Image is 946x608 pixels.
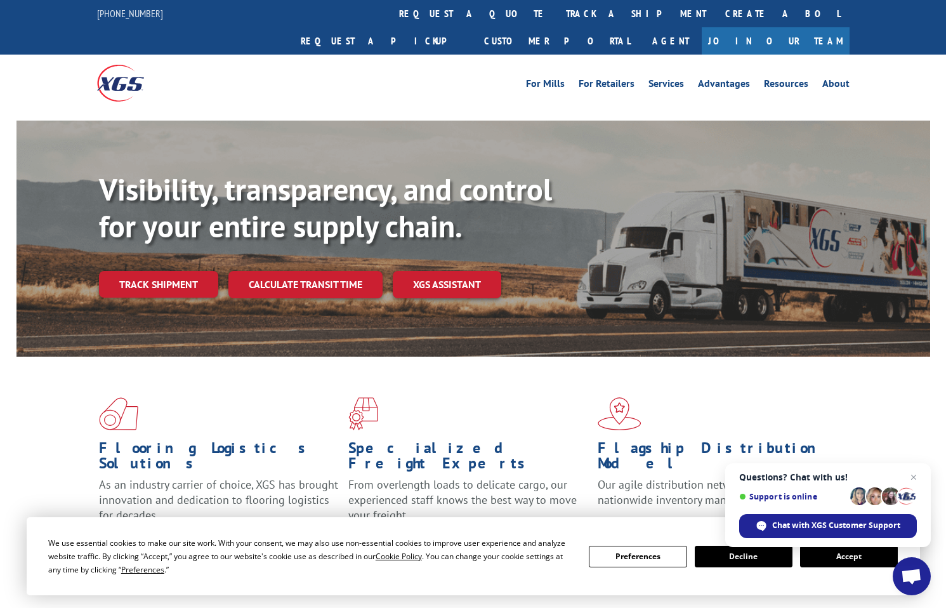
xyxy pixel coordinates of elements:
[228,271,383,298] a: Calculate transit time
[589,546,687,567] button: Preferences
[393,271,501,298] a: XGS ASSISTANT
[598,397,641,430] img: xgs-icon-flagship-distribution-model-red
[764,79,808,93] a: Resources
[99,169,552,246] b: Visibility, transparency, and control for your entire supply chain.
[291,27,475,55] a: Request a pickup
[97,7,163,20] a: [PHONE_NUMBER]
[348,477,588,534] p: From overlength loads to delicate cargo, our experienced staff knows the best way to move your fr...
[99,271,218,298] a: Track shipment
[475,27,640,55] a: Customer Portal
[822,79,850,93] a: About
[526,79,565,93] a: For Mills
[121,564,164,575] span: Preferences
[800,546,898,567] button: Accept
[99,477,338,522] span: As an industry carrier of choice, XGS has brought innovation and dedication to flooring logistics...
[698,79,750,93] a: Advantages
[702,27,850,55] a: Join Our Team
[695,546,792,567] button: Decline
[579,79,634,93] a: For Retailers
[598,477,831,507] span: Our agile distribution network gives you nationwide inventory management on demand.
[348,397,378,430] img: xgs-icon-focused-on-flooring-red
[739,472,917,482] span: Questions? Chat with us!
[27,517,920,595] div: Cookie Consent Prompt
[376,551,422,562] span: Cookie Policy
[739,514,917,538] div: Chat with XGS Customer Support
[893,557,931,595] div: Open chat
[99,397,138,430] img: xgs-icon-total-supply-chain-intelligence-red
[348,440,588,477] h1: Specialized Freight Experts
[906,470,921,485] span: Close chat
[640,27,702,55] a: Agent
[648,79,684,93] a: Services
[48,536,574,576] div: We use essential cookies to make our site work. With your consent, we may also use non-essential ...
[598,440,838,477] h1: Flagship Distribution Model
[99,440,339,477] h1: Flooring Logistics Solutions
[772,520,900,531] span: Chat with XGS Customer Support
[739,492,846,501] span: Support is online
